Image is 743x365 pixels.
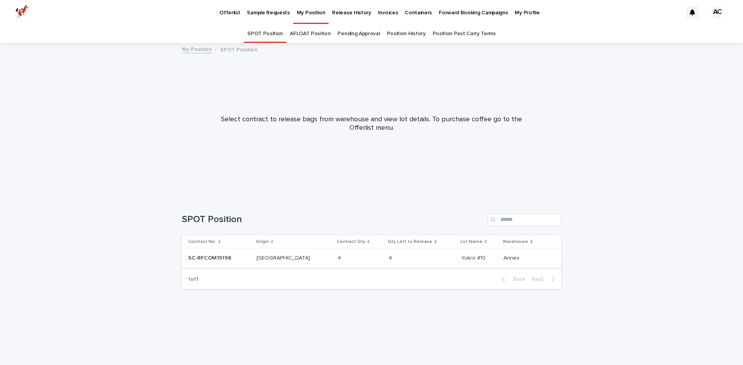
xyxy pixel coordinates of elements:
span: Back [508,277,525,282]
p: SPOT Position [220,45,257,53]
button: Next [528,276,561,283]
input: Search [488,214,561,226]
p: Select contract to release bags from warehouse and view lot details. To purchase coffee go to the... [217,115,526,132]
p: Warehouse [503,238,528,246]
h1: SPOT Position [182,214,484,225]
img: zttTXibQQrCfv9chImQE [15,5,29,20]
p: Annex [503,253,521,261]
p: SC-RFCOM15198 [188,253,233,261]
p: 1 of 1 [182,270,205,289]
span: Next [531,277,548,282]
button: Back [496,276,528,283]
p: Origin [256,238,269,246]
p: Qty Left to Release [388,238,432,246]
p: Contract No. [188,238,216,246]
a: Position History [387,25,426,43]
p: [GEOGRAPHIC_DATA] [257,253,312,261]
a: SPOT Position [247,25,283,43]
p: Lot Name [461,238,483,246]
div: AC [711,6,724,19]
p: 4 [337,253,342,261]
a: AFLOAT Position [290,25,330,43]
p: Yukro #10 [461,253,487,261]
tr: SC-RFCOM15198SC-RFCOM15198 [GEOGRAPHIC_DATA][GEOGRAPHIC_DATA] 44 44 Yukro #10Yukro #10 AnnexAnnex [182,249,561,268]
a: My Position [182,44,212,53]
a: Position Past Carry Terms [433,25,496,43]
p: Contract Qty [337,238,365,246]
a: Pending Approval [337,25,380,43]
p: 4 [389,253,394,261]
